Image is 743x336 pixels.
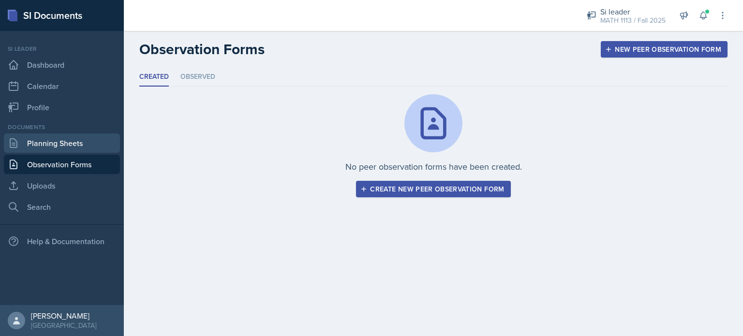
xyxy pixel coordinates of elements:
a: Observation Forms [4,155,120,174]
div: MATH 1113 / Fall 2025 [600,15,666,26]
a: Calendar [4,76,120,96]
li: Created [139,68,169,87]
div: Si leader [600,6,666,17]
a: Planning Sheets [4,133,120,153]
a: Dashboard [4,55,120,74]
div: New Peer Observation Form [607,45,721,53]
a: Search [4,197,120,217]
div: Si leader [4,44,120,53]
a: Uploads [4,176,120,195]
h2: Observation Forms [139,41,265,58]
li: Observed [180,68,215,87]
button: Create new peer observation form [356,181,510,197]
div: Documents [4,123,120,131]
a: Profile [4,98,120,117]
div: [GEOGRAPHIC_DATA] [31,321,96,330]
p: No peer observation forms have been created. [345,160,522,173]
div: Help & Documentation [4,232,120,251]
button: New Peer Observation Form [601,41,728,58]
div: [PERSON_NAME] [31,311,96,321]
div: Create new peer observation form [362,185,504,193]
